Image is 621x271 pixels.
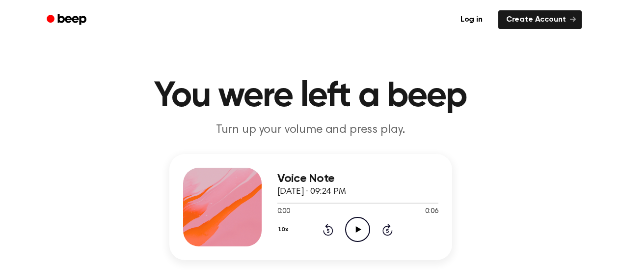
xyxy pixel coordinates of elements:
span: 0:00 [277,207,290,217]
p: Turn up your volume and press play. [122,122,499,138]
span: 0:06 [425,207,438,217]
h3: Voice Note [277,172,438,185]
a: Create Account [498,10,582,29]
h1: You were left a beep [59,79,562,114]
a: Beep [40,10,95,30]
button: 1.0x [277,221,292,238]
span: [DATE] · 09:24 PM [277,187,346,196]
a: Log in [451,8,492,31]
